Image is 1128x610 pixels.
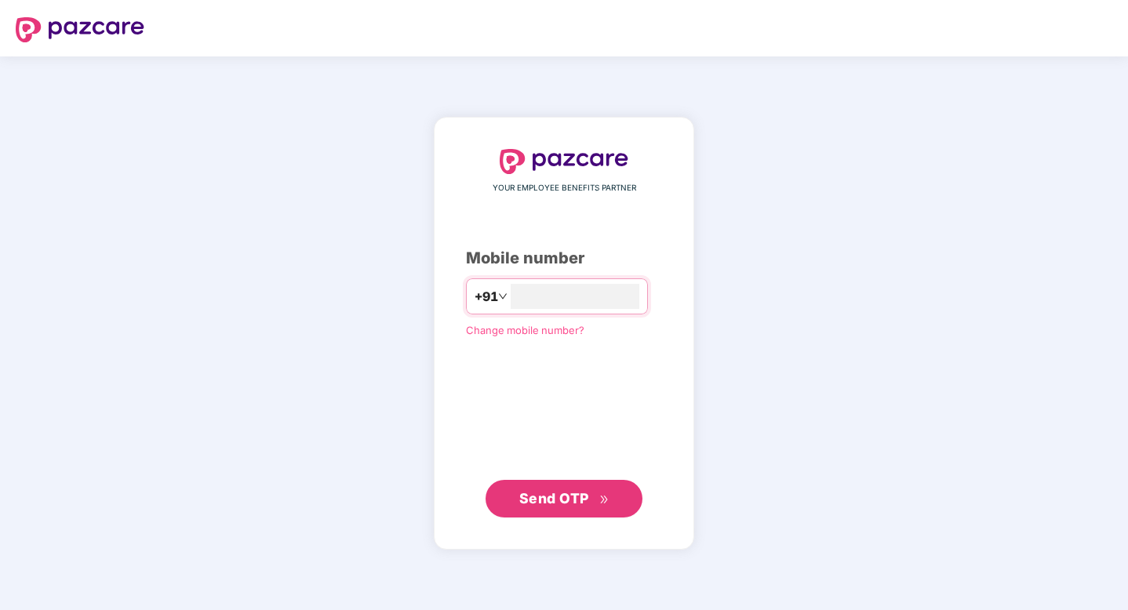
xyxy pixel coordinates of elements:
[466,324,584,336] a: Change mobile number?
[466,246,662,271] div: Mobile number
[475,287,498,307] span: +91
[599,495,609,505] span: double-right
[493,182,636,194] span: YOUR EMPLOYEE BENEFITS PARTNER
[500,149,628,174] img: logo
[16,17,144,42] img: logo
[519,490,589,507] span: Send OTP
[498,292,508,301] span: down
[486,480,642,517] button: Send OTPdouble-right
